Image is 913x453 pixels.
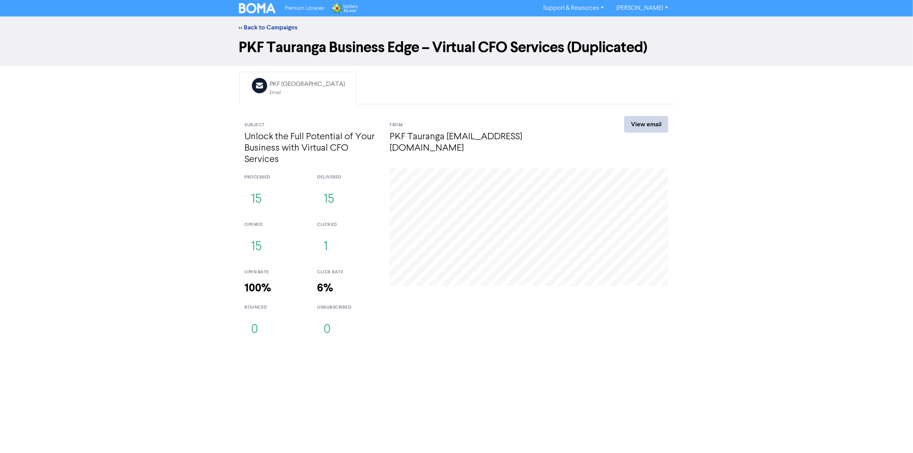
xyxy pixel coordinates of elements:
a: << Back to Campaigns [239,24,298,31]
div: click rate [317,269,378,276]
div: Subject [245,122,378,129]
div: clicked [317,222,378,228]
iframe: Chat Widget [874,415,913,453]
strong: 6% [317,281,333,295]
button: 15 [317,187,341,213]
div: delivered [317,174,378,181]
button: 1 [317,234,334,260]
div: open rate [245,269,306,276]
div: opened [245,222,306,228]
a: [PERSON_NAME] [610,2,674,15]
div: unsubscribed [317,304,378,311]
a: Support & Resources [537,2,610,15]
img: Wolters Kluwer [331,3,358,13]
h1: PKF Tauranga Business Edge – Virtual CFO Services (Duplicated) [239,38,674,56]
a: View email [624,116,668,133]
h4: Unlock the Full Potential of Your Business with Virtual CFO Services [245,131,378,165]
div: From [390,122,596,129]
button: 15 [245,187,269,213]
button: 0 [317,317,337,343]
div: processed [245,174,306,181]
div: Email [270,89,345,96]
img: BOMA Logo [239,3,276,13]
strong: 100% [245,281,272,295]
span: Premium Libraries: [285,6,325,11]
h4: PKF Tauranga [EMAIL_ADDRESS][DOMAIN_NAME] [390,131,596,154]
div: PKF [GEOGRAPHIC_DATA] [270,80,345,89]
button: 15 [245,234,269,260]
button: 0 [245,317,265,343]
div: bounced [245,304,306,311]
